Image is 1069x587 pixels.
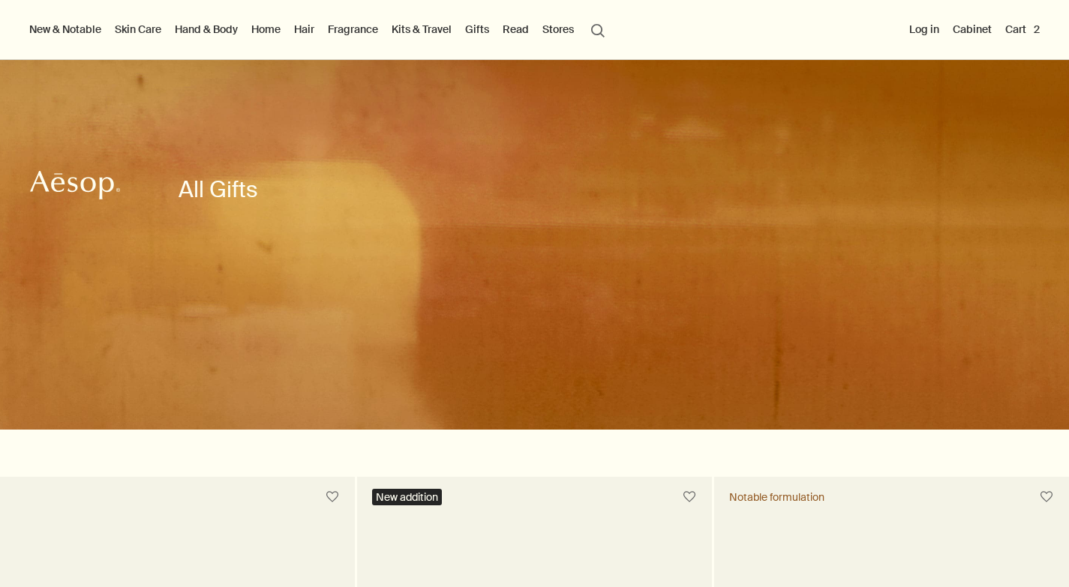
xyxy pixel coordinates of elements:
svg: Aesop [30,170,120,200]
a: Kits & Travel [389,19,455,39]
button: New & Notable [26,19,104,39]
a: Home [248,19,284,39]
a: Hair [291,19,317,39]
button: Stores [539,19,577,39]
button: Cart2 [1002,19,1043,39]
button: Log in [906,19,942,39]
a: Gifts [462,19,492,39]
h1: All Gifts [179,175,258,205]
a: Fragrance [325,19,381,39]
div: Notable formulation [729,490,824,504]
a: Hand & Body [172,19,241,39]
a: Read [500,19,532,39]
a: Aesop [26,166,124,208]
button: Save to cabinet [676,484,703,511]
a: Skin Care [112,19,164,39]
button: Save to cabinet [1033,484,1060,511]
div: New addition [372,489,442,505]
button: Open search [584,15,611,43]
a: Cabinet [950,19,995,39]
button: Save to cabinet [319,484,346,511]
